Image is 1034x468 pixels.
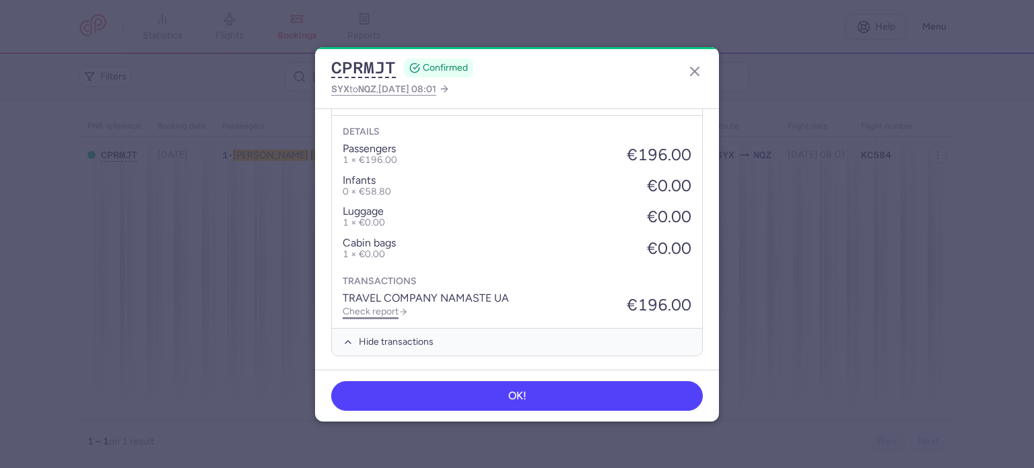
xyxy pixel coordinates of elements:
span: SYX [331,83,349,94]
p: luggage [343,205,385,218]
button: OK! [331,381,703,411]
span: [DATE] 08:01 [378,83,436,95]
div: €0.00 [647,207,691,226]
span: NQZ [358,83,376,94]
h4: Details [343,127,691,137]
div: €0.00 [647,239,691,258]
a: Check report [343,306,408,317]
li: 1 × €0.00 [343,218,385,228]
p: 1 × €196.00 [343,155,397,166]
span: CONFIRMED [423,61,468,75]
button: CPRMJT [331,58,396,78]
p: passengers [343,143,397,155]
a: SYXtoNQZ,[DATE] 08:01 [331,81,450,98]
div: €0.00 [647,176,691,195]
p: 0 × €58.80 [343,187,391,197]
p: TRAVEL COMPANY NAMASTE UA [343,292,509,304]
p: cabin bags [343,237,396,249]
h4: Transactions [343,276,691,287]
li: 1 × €0.00 [343,249,396,260]
span: to , [331,81,436,98]
span: OK! [508,390,526,402]
button: Hide transactions [332,328,702,356]
p: €196.00 [627,296,691,314]
p: infants [343,174,391,187]
div: €196.00 [627,145,691,164]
